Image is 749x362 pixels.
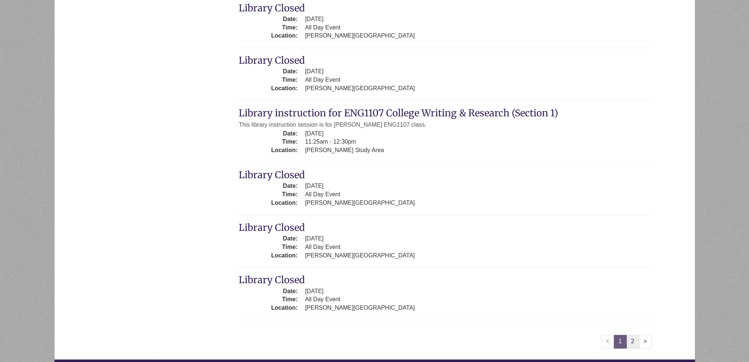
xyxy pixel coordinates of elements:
[305,235,652,243] dd: [DATE]
[239,107,558,119] a: Library instruction for ENG1107 College Writing & Research (Section 1)
[305,182,652,190] dd: [DATE]
[305,15,652,24] dd: [DATE]
[239,182,298,190] dt: Date:
[239,222,305,233] a: Library Closed
[305,287,652,296] dd: [DATE]
[239,169,305,181] a: Library Closed
[239,84,298,93] dt: Location:
[239,24,298,32] dt: Time:
[239,274,305,286] a: Library Closed
[305,295,652,304] dd: All Day Event
[239,190,298,199] dt: Time:
[239,295,298,304] dt: Time:
[614,335,627,348] a: 1
[239,2,305,14] a: Library Closed
[305,76,652,84] dd: All Day Event
[644,338,647,344] span: >
[305,146,652,155] dd: [PERSON_NAME] Study Area
[305,243,652,252] dd: All Day Event
[239,287,298,296] dt: Date:
[305,138,652,146] dd: 11:25am - 12:30pm
[239,67,298,76] dt: Date:
[305,190,652,199] dd: All Day Event
[305,84,652,93] dd: [PERSON_NAME][GEOGRAPHIC_DATA]
[239,130,298,138] dt: Date:
[239,304,298,312] dt: Location:
[626,335,639,348] a: 2
[239,76,298,84] dt: Time:
[239,235,298,243] dt: Date:
[305,32,652,40] dd: [PERSON_NAME][GEOGRAPHIC_DATA]
[239,199,298,207] dt: Location:
[239,32,298,40] dt: Location:
[239,252,298,260] dt: Location:
[239,146,298,155] dt: Location:
[239,120,652,130] div: This library instruction session is for [PERSON_NAME] ENG1107 class.
[305,130,652,138] dd: [DATE]
[305,67,652,76] dd: [DATE]
[239,243,298,252] dt: Time:
[305,304,652,312] dd: [PERSON_NAME][GEOGRAPHIC_DATA]
[601,335,614,348] span: <
[305,199,652,207] dd: [PERSON_NAME][GEOGRAPHIC_DATA]
[239,138,298,146] dt: Time:
[239,55,305,66] a: Library Closed
[305,252,652,260] dd: [PERSON_NAME][GEOGRAPHIC_DATA]
[305,24,652,32] dd: All Day Event
[239,15,298,24] dt: Date:
[639,335,652,348] a: >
